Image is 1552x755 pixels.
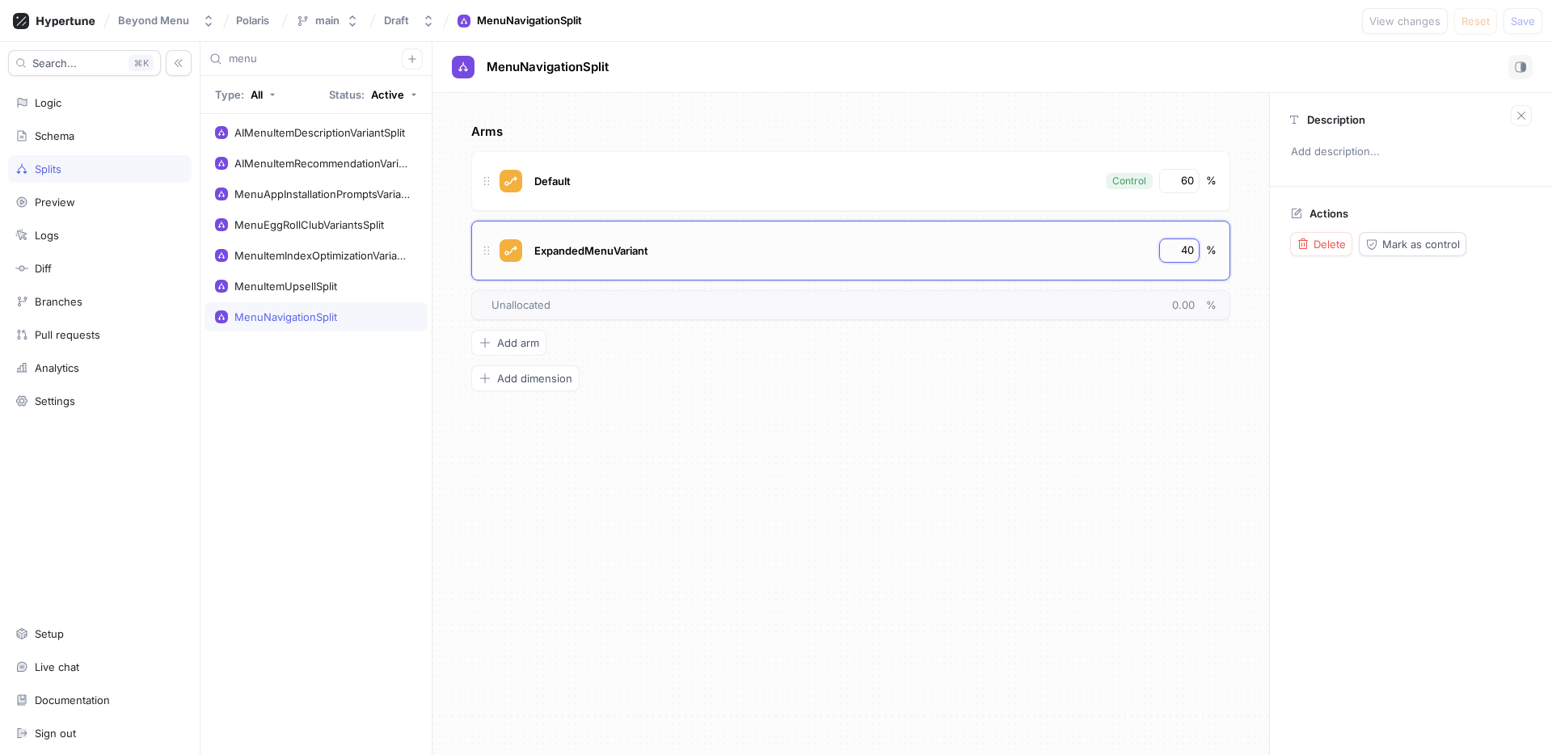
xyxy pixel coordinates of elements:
span: ExpandedMenuVariant [534,244,648,257]
span: View changes [1369,16,1440,26]
div: MenuItemUpsellSplit [234,280,337,293]
button: Save [1503,8,1542,34]
p: Actions [1309,207,1348,220]
div: MenuNavigationSplit [477,13,582,29]
span: 0.00 [1172,298,1206,311]
span: Polaris [236,15,269,26]
div: % [1206,243,1217,259]
button: Draft [377,7,441,34]
span: Add arm [497,338,539,348]
span: Default [534,175,571,188]
div: Documentation [35,694,110,706]
span: Mark as control [1382,239,1460,249]
button: Add dimension [471,365,580,391]
div: Preview [35,196,75,209]
div: Schema [35,129,74,142]
span: Delete [1314,239,1346,249]
div: MenuEggRollClubVariantsSplit [234,218,384,231]
button: Reset [1454,8,1497,34]
p: Type: [215,90,244,100]
span: Add dimension [497,373,572,383]
span: Save [1511,16,1535,26]
span: Search... [32,58,77,68]
button: Status: Active [323,82,423,108]
div: MenuItemIndexOptimizationVariantsSplit [234,249,411,262]
button: Mark as control [1359,232,1466,256]
div: % [1206,173,1217,189]
button: View changes [1362,8,1448,34]
div: Setup [35,627,64,640]
button: Search...K [8,50,161,76]
div: MenuNavigationSplit [234,310,337,323]
button: Add arm [471,330,546,356]
div: Beyond Menu [118,14,189,27]
button: Beyond Menu [112,7,221,34]
p: Add description... [1284,138,1538,166]
div: All [251,90,263,100]
span: % [1206,298,1217,311]
p: Status: [329,90,365,100]
div: Settings [35,394,75,407]
p: Description [1307,113,1365,126]
span: Unallocated [491,297,550,314]
div: Active [371,90,404,100]
div: MenuAppInstallationPromptsVariants [234,188,411,200]
div: Diff [35,262,52,275]
div: main [315,14,339,27]
div: Logic [35,96,61,109]
div: Splits [35,162,61,175]
button: main [289,7,365,34]
div: Branches [35,295,82,308]
div: Pull requests [35,328,100,341]
input: Search... [229,51,402,67]
div: Sign out [35,727,76,740]
button: Delete [1290,232,1352,256]
a: Documentation [8,686,192,714]
div: K [129,55,154,71]
div: Live chat [35,660,79,673]
p: Arms [471,123,1230,141]
button: Type: All [209,82,281,108]
span: Reset [1461,16,1490,26]
div: Control [1112,174,1146,188]
div: AIMenuItemDescriptionVariantSplit [234,126,405,139]
div: Draft [384,14,409,27]
span: MenuNavigationSplit [487,61,609,74]
div: AIMenuItemRecommendationVariantSplit [234,157,411,170]
div: Analytics [35,361,79,374]
div: Logs [35,229,59,242]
